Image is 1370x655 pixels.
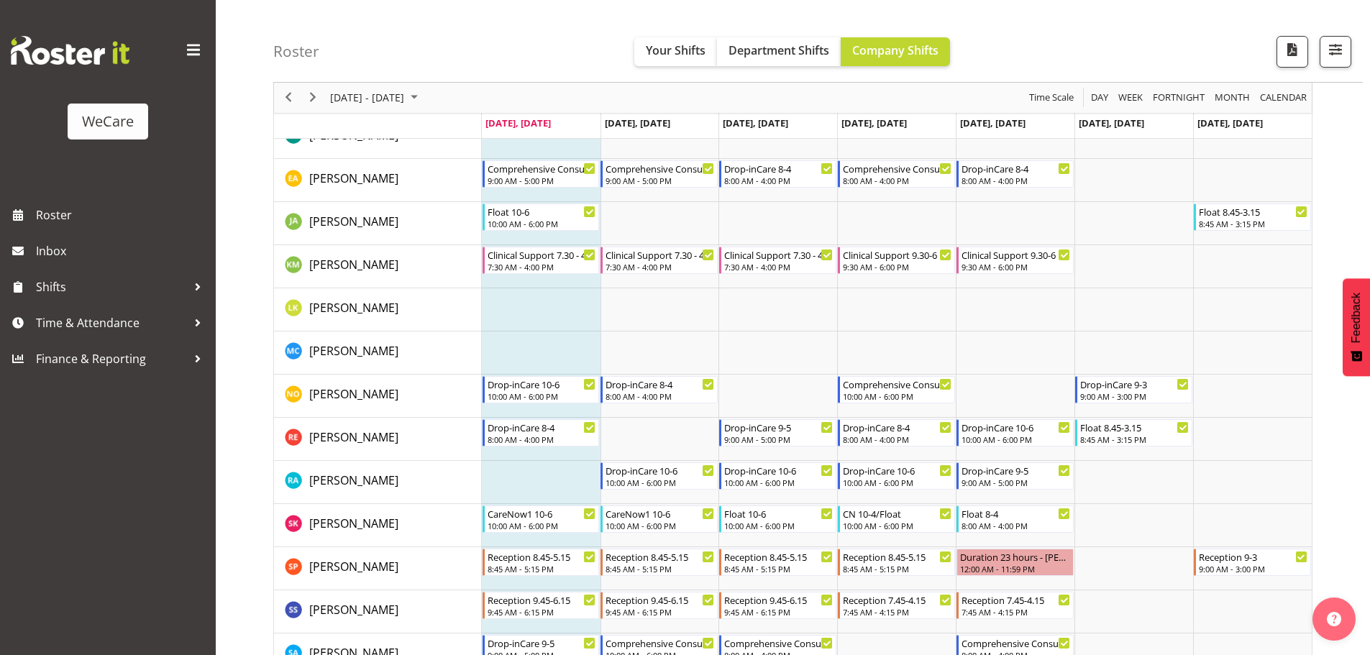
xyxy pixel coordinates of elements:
[723,116,788,129] span: [DATE], [DATE]
[276,83,301,113] div: previous period
[962,434,1070,445] div: 10:00 AM - 6:00 PM
[488,563,596,574] div: 8:45 AM - 5:15 PM
[274,202,482,245] td: Jane Arps resource
[309,256,398,273] a: [PERSON_NAME]
[1213,89,1253,107] button: Timeline Month
[274,159,482,202] td: Ena Advincula resource
[962,420,1070,434] div: Drop-inCare 10-6
[309,343,398,359] span: [PERSON_NAME]
[606,549,714,564] div: Reception 8.45-5.15
[960,116,1026,129] span: [DATE], [DATE]
[724,261,833,272] div: 7:30 AM - 4:00 PM
[646,42,705,58] span: Your Shifts
[956,505,1074,533] div: Saahit Kour"s event - Float 8-4 Begin From Friday, October 10, 2025 at 8:00:00 AM GMT+13:00 Ends ...
[483,505,600,533] div: Saahit Kour"s event - CareNow1 10-6 Begin From Monday, October 6, 2025 at 10:00:00 AM GMT+13:00 E...
[606,592,714,607] div: Reception 9.45-6.15
[309,429,398,446] a: [PERSON_NAME]
[309,602,398,618] span: [PERSON_NAME]
[719,462,836,490] div: Rachna Anderson"s event - Drop-inCare 10-6 Begin From Wednesday, October 8, 2025 at 10:00:00 AM G...
[838,549,955,576] div: Samantha Poultney"s event - Reception 8.45-5.15 Begin From Thursday, October 9, 2025 at 8:45:00 A...
[1117,89,1144,107] span: Week
[606,175,714,186] div: 9:00 AM - 5:00 PM
[36,276,187,298] span: Shifts
[962,161,1070,175] div: Drop-inCare 8-4
[488,261,596,272] div: 7:30 AM - 4:00 PM
[724,592,833,607] div: Reception 9.45-6.15
[274,461,482,504] td: Rachna Anderson resource
[1080,377,1189,391] div: Drop-inCare 9-3
[309,472,398,488] span: [PERSON_NAME]
[962,592,1070,607] div: Reception 7.45-4.15
[724,175,833,186] div: 8:00 AM - 4:00 PM
[843,247,951,262] div: Clinical Support 9.30-6
[606,390,714,402] div: 8:00 AM - 4:00 PM
[1194,203,1311,231] div: Jane Arps"s event - Float 8.45-3.15 Begin From Sunday, October 12, 2025 at 8:45:00 AM GMT+13:00 E...
[600,376,718,403] div: Natasha Ottley"s event - Drop-inCare 8-4 Begin From Tuesday, October 7, 2025 at 8:00:00 AM GMT+13...
[274,245,482,288] td: Kishendri Moodley resource
[600,247,718,274] div: Kishendri Moodley"s event - Clinical Support 7.30 - 4 Begin From Tuesday, October 7, 2025 at 7:30...
[724,636,833,650] div: Comprehensive Consult 8-4
[488,606,596,618] div: 9:45 AM - 6:15 PM
[488,636,596,650] div: Drop-inCare 9-5
[309,559,398,574] span: [PERSON_NAME]
[1075,376,1192,403] div: Natasha Ottley"s event - Drop-inCare 9-3 Begin From Saturday, October 11, 2025 at 9:00:00 AM GMT+...
[488,377,596,391] div: Drop-inCare 10-6
[488,390,596,402] div: 10:00 AM - 6:00 PM
[274,288,482,331] td: Liandy Kritzinger resource
[488,506,596,521] div: CareNow1 10-6
[962,506,1070,521] div: Float 8-4
[309,429,398,445] span: [PERSON_NAME]
[962,477,1070,488] div: 9:00 AM - 5:00 PM
[1327,612,1341,626] img: help-xxl-2.png
[605,116,670,129] span: [DATE], [DATE]
[1199,218,1307,229] div: 8:45 AM - 3:15 PM
[600,505,718,533] div: Saahit Kour"s event - CareNow1 10-6 Begin From Tuesday, October 7, 2025 at 10:00:00 AM GMT+13:00 ...
[1199,204,1307,219] div: Float 8.45-3.15
[843,161,951,175] div: Comprehensive Consult 8-4
[962,261,1070,272] div: 9:30 AM - 6:00 PM
[36,204,209,226] span: Roster
[483,549,600,576] div: Samantha Poultney"s event - Reception 8.45-5.15 Begin From Monday, October 6, 2025 at 8:45:00 AM ...
[82,111,134,132] div: WeCare
[488,161,596,175] div: Comprehensive Consult 9-5
[309,601,398,618] a: [PERSON_NAME]
[956,549,1074,576] div: Samantha Poultney"s event - Duration 23 hours - Samantha Poultney Begin From Friday, October 10, ...
[962,520,1070,531] div: 8:00 AM - 4:00 PM
[1089,89,1111,107] button: Timeline Day
[1259,89,1308,107] span: calendar
[483,160,600,188] div: Ena Advincula"s event - Comprehensive Consult 9-5 Begin From Monday, October 6, 2025 at 9:00:00 A...
[309,170,398,187] a: [PERSON_NAME]
[634,37,717,66] button: Your Shifts
[843,563,951,574] div: 8:45 AM - 5:15 PM
[843,520,951,531] div: 10:00 AM - 6:00 PM
[719,419,836,446] div: Rachel Els"s event - Drop-inCare 9-5 Begin From Wednesday, October 8, 2025 at 9:00:00 AM GMT+13:0...
[36,240,209,262] span: Inbox
[309,299,398,316] a: [PERSON_NAME]
[274,547,482,590] td: Samantha Poultney resource
[1075,419,1192,446] div: Rachel Els"s event - Float 8.45-3.15 Begin From Saturday, October 11, 2025 at 8:45:00 AM GMT+13:0...
[36,312,187,334] span: Time & Attendance
[1080,420,1189,434] div: Float 8.45-3.15
[962,636,1070,650] div: Comprehensive Consult 8-4
[717,37,841,66] button: Department Shifts
[1277,36,1308,68] button: Download a PDF of the roster according to the set date range.
[724,606,833,618] div: 9:45 AM - 6:15 PM
[1343,278,1370,376] button: Feedback - Show survey
[724,463,833,477] div: Drop-inCare 10-6
[1350,293,1363,343] span: Feedback
[1090,89,1110,107] span: Day
[838,462,955,490] div: Rachna Anderson"s event - Drop-inCare 10-6 Begin From Thursday, October 9, 2025 at 10:00:00 AM GM...
[724,247,833,262] div: Clinical Support 7.30 - 4
[1199,549,1307,564] div: Reception 9-3
[606,636,714,650] div: Comprehensive Consult 10-6
[309,213,398,230] a: [PERSON_NAME]
[488,420,596,434] div: Drop-inCare 8-4
[724,506,833,521] div: Float 10-6
[301,83,325,113] div: next period
[843,477,951,488] div: 10:00 AM - 6:00 PM
[606,247,714,262] div: Clinical Support 7.30 - 4
[309,170,398,186] span: [PERSON_NAME]
[606,477,714,488] div: 10:00 AM - 6:00 PM
[606,463,714,477] div: Drop-inCare 10-6
[1199,563,1307,574] div: 9:00 AM - 3:00 PM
